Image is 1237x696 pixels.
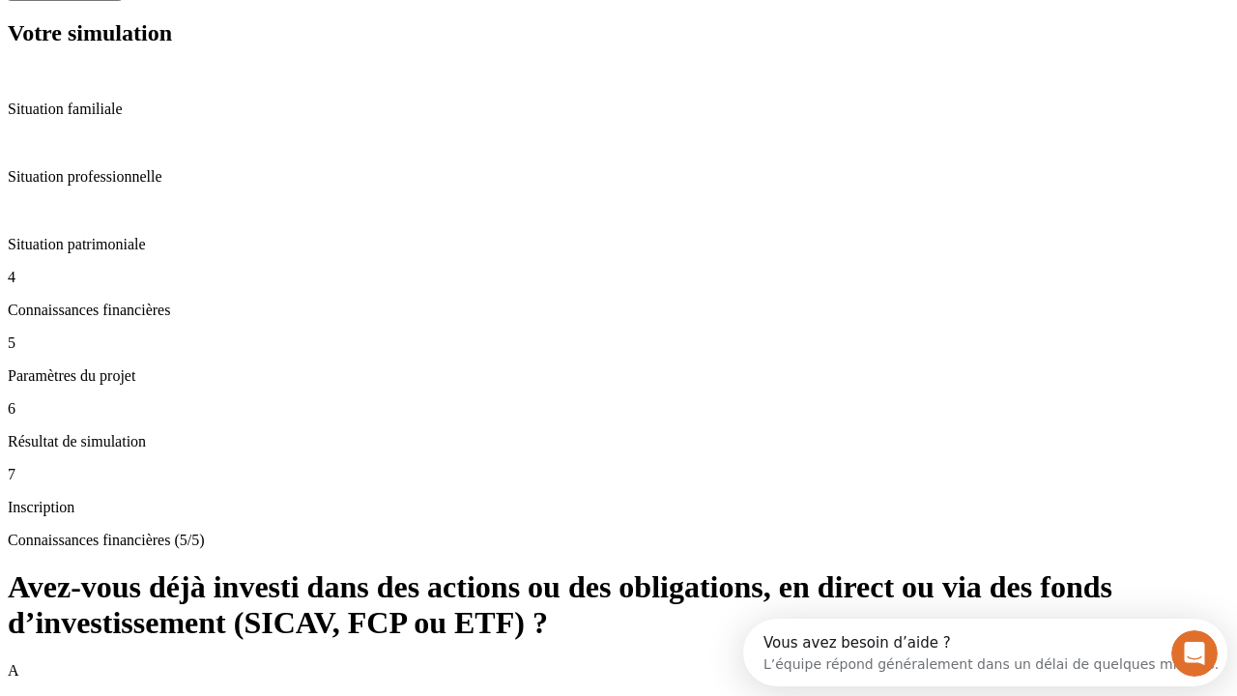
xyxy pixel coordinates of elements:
p: 6 [8,400,1229,418]
p: Situation familiale [8,101,1229,118]
p: Situation professionnelle [8,168,1229,186]
div: Vous avez besoin d’aide ? [20,16,475,32]
p: Connaissances financières (5/5) [8,532,1229,549]
div: Ouvrir le Messenger Intercom [8,8,532,61]
iframe: Intercom live chat [1171,630,1218,677]
h1: Avez-vous déjà investi dans des actions ou des obligations, en direct ou via des fonds d’investis... [8,569,1229,641]
p: 5 [8,334,1229,352]
p: A [8,662,1229,680]
p: Inscription [8,499,1229,516]
p: 7 [8,466,1229,483]
div: L’équipe répond généralement dans un délai de quelques minutes. [20,32,475,52]
p: 4 [8,269,1229,286]
p: Connaissances financières [8,302,1229,319]
h2: Votre simulation [8,20,1229,46]
iframe: Intercom live chat discovery launcher [743,619,1227,686]
p: Situation patrimoniale [8,236,1229,253]
p: Résultat de simulation [8,433,1229,450]
p: Paramètres du projet [8,367,1229,385]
